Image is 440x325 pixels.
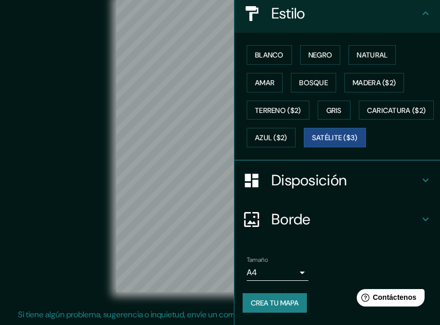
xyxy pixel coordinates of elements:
div: Disposición [234,161,440,200]
font: Natural [357,50,388,60]
font: Si tiene algún problema, sugerencia o inquietud, envíe un correo electrónico a [18,309,290,320]
font: Negro [308,50,333,60]
font: A4 [247,267,257,278]
button: Blanco [247,45,292,65]
div: A4 [247,264,308,281]
font: Amar [255,78,274,87]
font: Borde [271,209,311,229]
font: Azul ($2) [255,133,287,143]
font: Madera ($2) [353,78,396,87]
font: Satélite ($3) [312,133,358,143]
font: Tamaño [247,256,268,264]
div: Borde [234,200,440,239]
button: Amar [247,73,283,92]
font: Blanco [255,50,284,60]
button: Negro [300,45,341,65]
button: Crea tu mapa [243,293,307,313]
button: Azul ($2) [247,128,296,147]
font: Estilo [271,4,305,23]
button: Satélite ($3) [304,128,366,147]
iframe: Lanzador de widgets de ayuda [349,285,429,314]
button: Gris [318,101,351,120]
button: Bosque [291,73,336,92]
font: Caricatura ($2) [367,106,426,115]
button: Natural [349,45,396,65]
button: Caricatura ($2) [359,101,434,120]
font: Disposición [271,170,347,190]
font: Terreno ($2) [255,106,301,115]
button: Terreno ($2) [247,101,309,120]
button: Madera ($2) [344,73,404,92]
font: Bosque [299,78,328,87]
font: Gris [326,106,342,115]
font: Crea tu mapa [251,298,299,308]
